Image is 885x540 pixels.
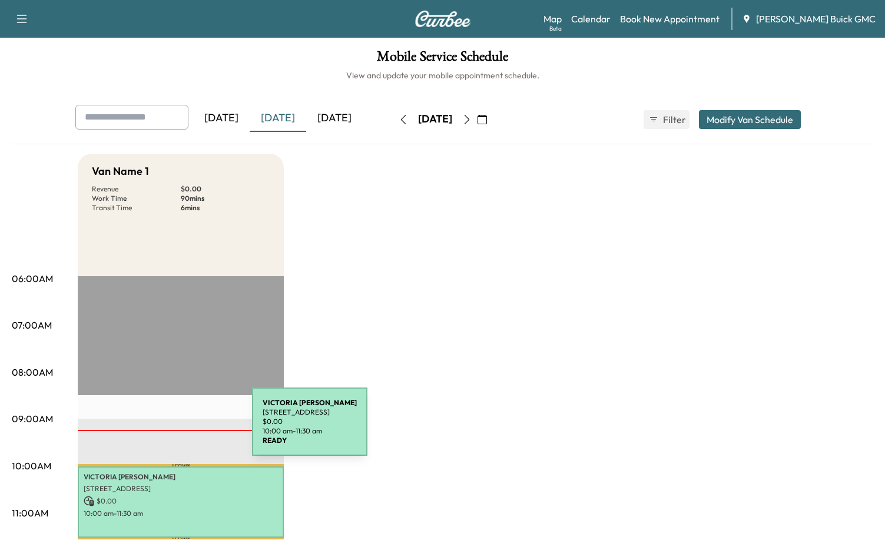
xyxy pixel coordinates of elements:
[84,496,278,506] p: $ 0.00
[12,459,51,473] p: 10:00AM
[250,105,306,132] div: [DATE]
[699,110,801,129] button: Modify Van Schedule
[415,11,471,27] img: Curbee Logo
[663,112,684,127] span: Filter
[263,408,357,417] p: [STREET_ADDRESS]
[92,163,149,180] h5: Van Name 1
[263,417,357,426] p: $ 0.00
[78,464,284,466] p: Travel
[181,194,270,203] p: 90 mins
[12,412,53,426] p: 09:00AM
[263,398,357,407] b: VICTORIA [PERSON_NAME]
[418,112,452,127] div: [DATE]
[12,365,53,379] p: 08:00AM
[12,69,873,81] h6: View and update your mobile appointment schedule.
[571,12,611,26] a: Calendar
[78,538,284,539] p: Travel
[92,203,181,213] p: Transit Time
[549,24,562,33] div: Beta
[12,271,53,286] p: 06:00AM
[84,509,278,518] p: 10:00 am - 11:30 am
[181,184,270,194] p: $ 0.00
[263,436,287,445] b: READY
[193,105,250,132] div: [DATE]
[543,12,562,26] a: MapBeta
[12,318,52,332] p: 07:00AM
[12,506,48,520] p: 11:00AM
[181,203,270,213] p: 6 mins
[644,110,690,129] button: Filter
[12,49,873,69] h1: Mobile Service Schedule
[84,484,278,493] p: [STREET_ADDRESS]
[620,12,720,26] a: Book New Appointment
[756,12,876,26] span: [PERSON_NAME] Buick GMC
[306,105,363,132] div: [DATE]
[92,194,181,203] p: Work Time
[84,472,278,482] p: VICTORIA [PERSON_NAME]
[263,426,357,436] p: 10:00 am - 11:30 am
[92,184,181,194] p: Revenue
